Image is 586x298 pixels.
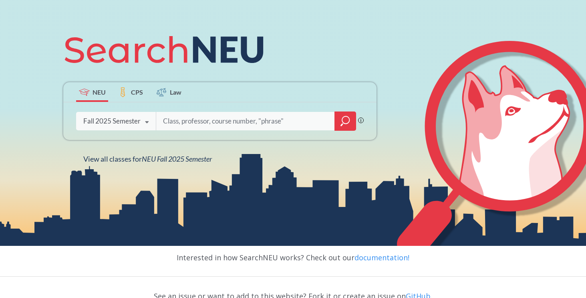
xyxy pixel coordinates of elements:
span: NEU Fall 2025 Semester [142,154,212,163]
span: CPS [131,87,143,97]
svg: magnifying glass [340,116,350,127]
div: Fall 2025 Semester [83,117,141,126]
div: magnifying glass [334,111,356,131]
span: NEU [93,87,106,97]
span: Law [170,87,181,97]
input: Class, professor, course number, "phrase" [162,113,329,130]
span: View all classes for [83,154,212,163]
a: documentation! [354,253,409,262]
